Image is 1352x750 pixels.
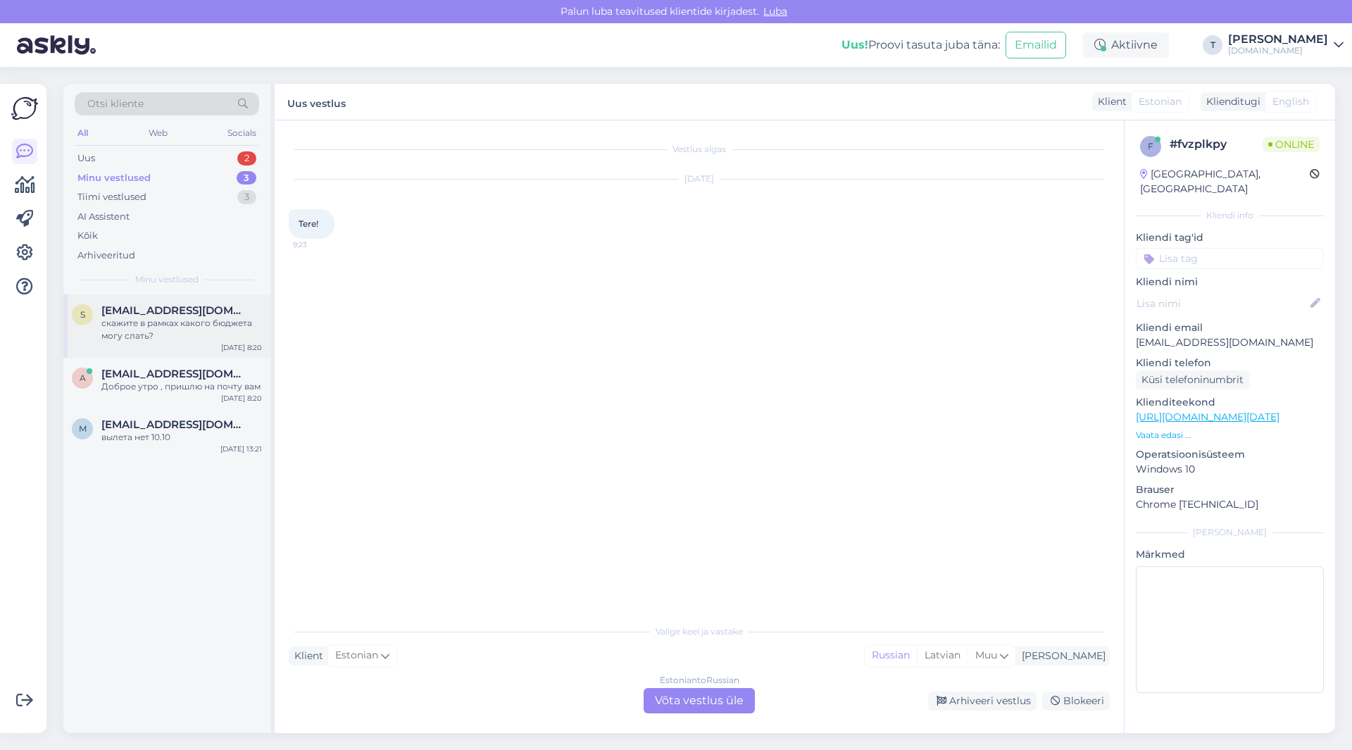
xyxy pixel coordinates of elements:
div: Klient [289,649,323,663]
div: Võta vestlus üle [644,688,755,713]
div: Arhiveeritud [77,249,135,263]
p: Brauser [1136,482,1324,497]
span: English [1272,94,1309,109]
p: Klienditeekond [1136,395,1324,410]
p: Kliendi telefon [1136,356,1324,370]
div: Blokeeri [1042,692,1110,711]
div: Klienditugi [1201,94,1260,109]
div: [DATE] 8:20 [221,393,262,404]
div: Russian [865,645,917,666]
p: Vaata edasi ... [1136,429,1324,442]
div: # fvzplkpy [1170,136,1263,153]
span: f [1148,141,1153,151]
div: [PERSON_NAME] [1136,526,1324,539]
div: Küsi telefoninumbrit [1136,370,1249,389]
div: Uus [77,151,95,165]
p: Kliendi tag'id [1136,230,1324,245]
div: Tiimi vestlused [77,190,146,204]
input: Lisa nimi [1137,296,1308,311]
span: m [79,423,87,434]
div: Minu vestlused [77,171,151,185]
a: [URL][DOMAIN_NAME][DATE] [1136,411,1279,423]
span: Online [1263,137,1320,152]
div: Proovi tasuta juba täna: [841,37,1000,54]
div: T [1203,35,1222,55]
div: All [75,124,91,142]
div: [DOMAIN_NAME] [1228,45,1328,56]
div: скажите в рамках какого бюджета могу слать? [101,317,262,342]
div: Aktiivne [1083,32,1169,58]
button: Emailid [1006,32,1066,58]
div: 3 [237,171,256,185]
span: silmandrei@mail.ru [101,304,248,317]
img: Askly Logo [11,95,38,122]
span: a [80,373,86,383]
div: [GEOGRAPHIC_DATA], [GEOGRAPHIC_DATA] [1140,167,1310,196]
div: 3 [237,190,256,204]
div: [DATE] 8:20 [221,342,262,353]
div: вылета нет 10.10 [101,431,262,444]
p: [EMAIL_ADDRESS][DOMAIN_NAME] [1136,335,1324,350]
span: Muu [975,649,997,661]
span: Estonian [335,648,378,663]
div: 2 [237,151,256,165]
input: Lisa tag [1136,248,1324,269]
div: AI Assistent [77,210,130,224]
b: Uus! [841,38,868,51]
div: [DATE] [289,173,1110,185]
span: Otsi kliente [87,96,144,111]
a: [PERSON_NAME][DOMAIN_NAME] [1228,34,1344,56]
div: Kliendi info [1136,209,1324,222]
p: Kliendi nimi [1136,275,1324,289]
div: Socials [225,124,259,142]
p: Märkmed [1136,547,1324,562]
label: Uus vestlus [287,92,346,111]
p: Chrome [TECHNICAL_ID] [1136,497,1324,512]
span: s [80,309,85,320]
div: Доброе утро , пришлю на почту вам [101,380,262,393]
div: Kõik [77,229,98,243]
div: Vestlus algas [289,143,1110,156]
p: Kliendi email [1136,320,1324,335]
span: Tere! [299,218,318,229]
div: Web [146,124,170,142]
div: Valige keel ja vastake [289,625,1110,638]
span: Minu vestlused [135,273,199,286]
span: 9:23 [293,239,346,250]
div: Klient [1092,94,1127,109]
span: Luba [759,5,791,18]
div: Arhiveeri vestlus [928,692,1037,711]
div: Estonian to Russian [660,674,739,687]
p: Operatsioonisüsteem [1136,447,1324,462]
span: anya.tsemka015@gmail.com [101,368,248,380]
div: [PERSON_NAME] [1228,34,1328,45]
p: Windows 10 [1136,462,1324,477]
span: Estonian [1139,94,1182,109]
span: maars2007@mail.ru [101,418,248,431]
div: [DATE] 13:21 [220,444,262,454]
div: [PERSON_NAME] [1016,649,1106,663]
div: Latvian [917,645,968,666]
